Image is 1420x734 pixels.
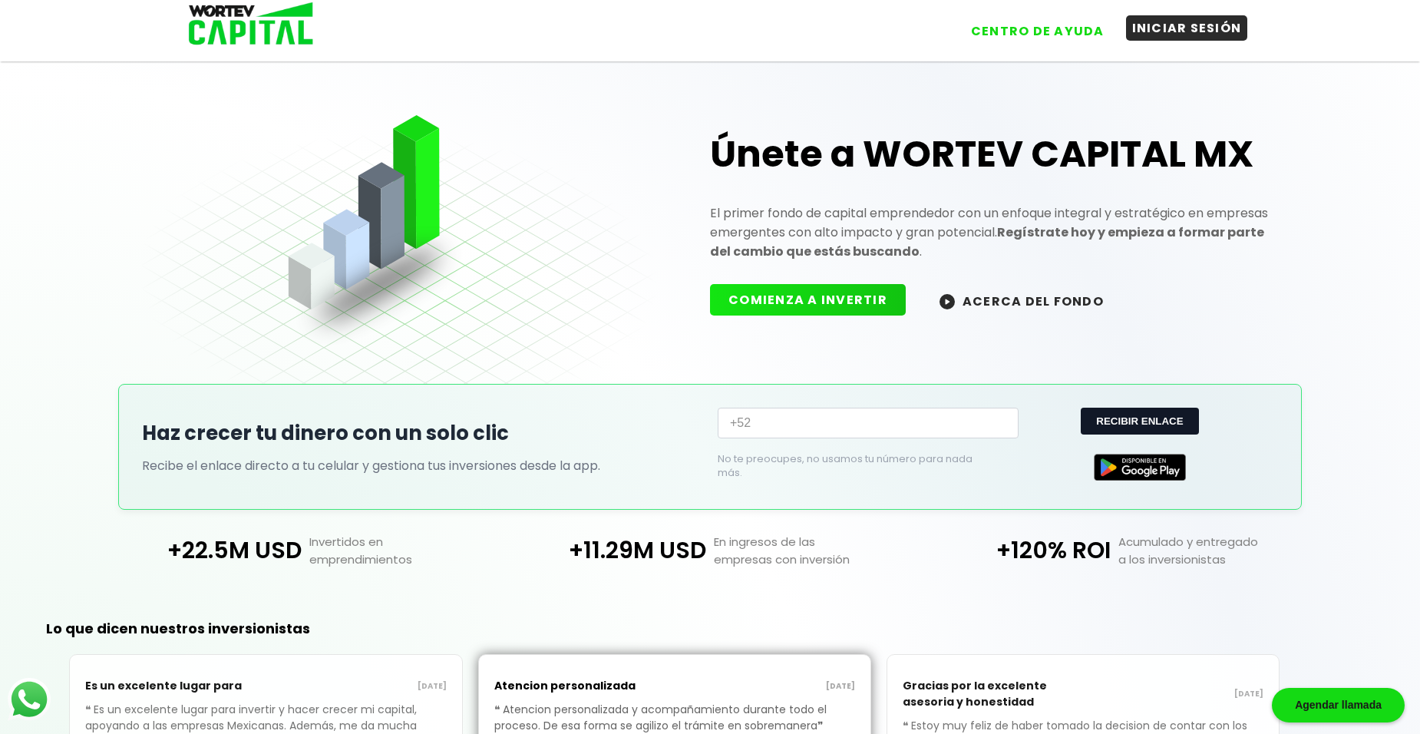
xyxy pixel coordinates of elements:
[302,533,508,568] p: Invertidos en emprendimientos
[710,223,1264,260] strong: Regístrate hoy y empieza a formar parte del cambio que estás buscando
[913,533,1111,568] p: +120% ROI
[710,291,921,309] a: COMIENZA A INVERTIR
[266,680,447,693] p: [DATE]
[1111,533,1317,568] p: Acumulado y entregado a los inversionistas
[142,418,702,448] h2: Haz crecer tu dinero con un solo clic
[1083,688,1263,700] p: [DATE]
[949,7,1111,44] a: CENTRO DE AYUDA
[85,670,266,702] p: Es un excelente lugar para
[8,678,51,721] img: logos_whatsapp-icon.242b2217.svg
[940,294,955,309] img: wortev-capital-acerca-del-fondo
[710,203,1278,261] p: El primer fondo de capital emprendedor con un enfoque integral y estratégico en empresas emergent...
[903,718,911,733] span: ❝
[507,533,706,568] p: +11.29M USD
[1094,454,1186,481] img: Google Play
[142,456,702,475] p: Recibe el enlace directo a tu celular y gestiona tus inversiones desde la app.
[1272,688,1405,722] div: Agendar llamada
[710,130,1278,179] h1: Únete a WORTEV CAPITAL MX
[1111,7,1248,44] a: INICIAR SESIÓN
[675,680,855,693] p: [DATE]
[718,452,994,480] p: No te preocupes, no usamos tu número para nada más.
[1081,408,1198,435] button: RECIBIR ENLACE
[85,702,94,717] span: ❝
[965,18,1111,44] button: CENTRO DE AYUDA
[817,718,826,733] span: ❞
[903,670,1083,718] p: Gracias por la excelente asesoria y honestidad
[921,284,1122,317] button: ACERCA DEL FONDO
[494,702,503,717] span: ❝
[706,533,913,568] p: En ingresos de las empresas con inversión
[494,670,675,702] p: Atencion personalizada
[710,284,906,316] button: COMIENZA A INVERTIR
[1126,15,1248,41] button: INICIAR SESIÓN
[103,533,302,568] p: +22.5M USD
